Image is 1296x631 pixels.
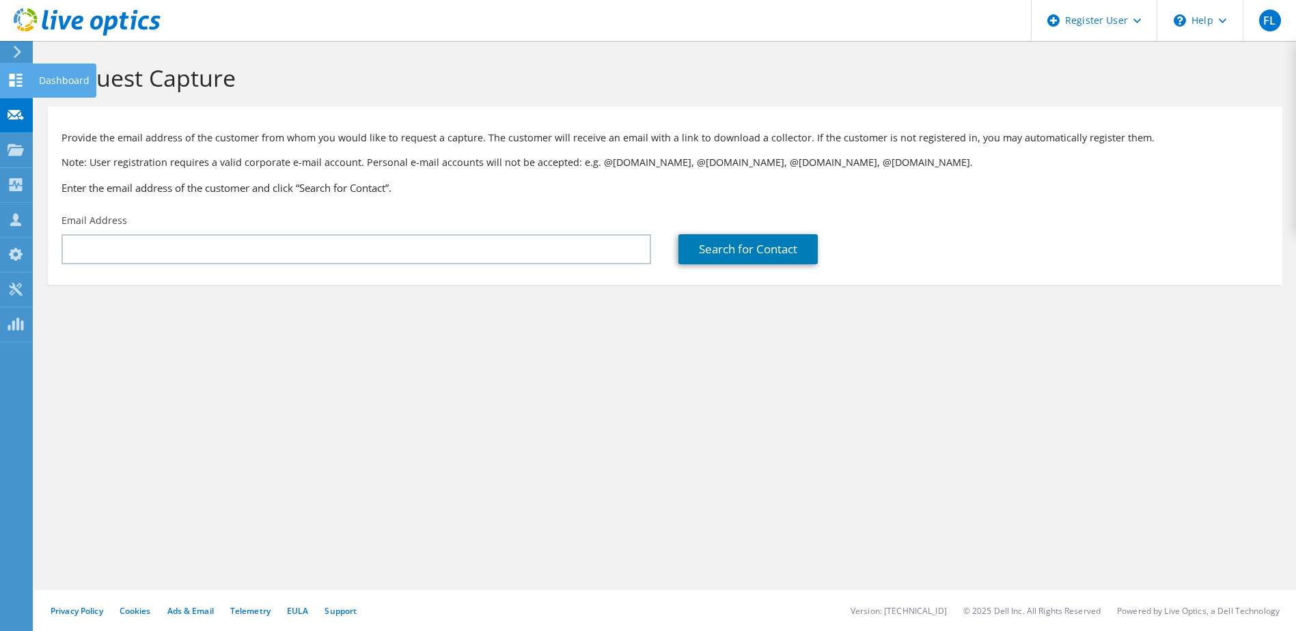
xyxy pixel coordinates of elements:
[167,605,214,617] a: Ads & Email
[120,605,151,617] a: Cookies
[963,605,1101,617] li: © 2025 Dell Inc. All Rights Reserved
[230,605,271,617] a: Telemetry
[61,180,1269,195] h3: Enter the email address of the customer and click “Search for Contact”.
[61,214,127,227] label: Email Address
[61,130,1269,145] p: Provide the email address of the customer from whom you would like to request a capture. The cust...
[32,64,96,98] div: Dashboard
[1259,10,1281,31] span: FL
[1174,14,1186,27] svg: \n
[55,64,1269,92] h1: Request Capture
[1117,605,1280,617] li: Powered by Live Optics, a Dell Technology
[678,234,818,264] a: Search for Contact
[851,605,947,617] li: Version: [TECHNICAL_ID]
[61,155,1269,170] p: Note: User registration requires a valid corporate e-mail account. Personal e-mail accounts will ...
[287,605,308,617] a: EULA
[325,605,357,617] a: Support
[51,605,103,617] a: Privacy Policy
